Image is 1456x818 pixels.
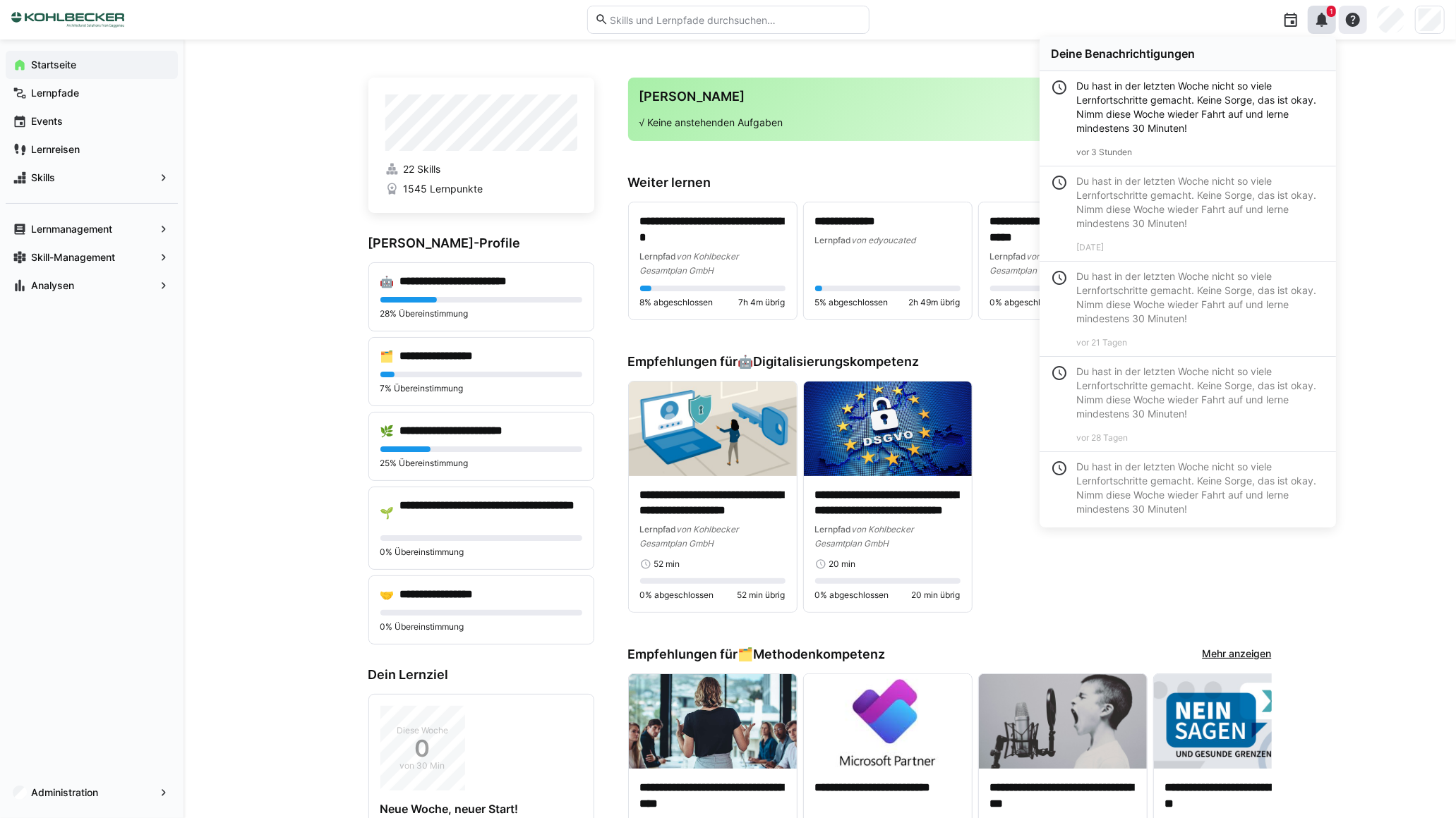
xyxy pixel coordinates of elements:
[640,524,739,549] span: von Kohlbecker Gesamtplan GmbH
[815,235,852,245] span: Lernpfad
[639,116,1261,130] p: √ Keine anstehenden Aufgaben
[654,558,680,570] span: 52 min
[629,381,797,476] img: image
[1076,269,1325,326] div: Du hast in der letzten Woche nicht so viele Lernfortschritte gemacht. Keine Sorge, das ist okay. ...
[738,590,786,601] span: 52 min übrig
[738,647,886,662] div: 🗂️
[380,383,582,394] p: 7% Übereinstimmung
[829,558,856,570] span: 20 min
[380,349,395,363] div: 🗂️
[1076,460,1325,516] div: Du hast in der letzten Woche nicht so viele Lernfortschritte gemacht. Keine Sorge, das ist okay. ...
[380,424,395,438] div: 🌿
[738,354,920,370] div: 🤖
[1330,7,1333,16] span: 1
[1203,647,1272,662] a: Mehr anzeigen
[380,458,582,469] p: 25% Übereinstimmung
[815,590,889,601] span: 0% abgeschlossen
[628,175,1272,190] h3: Weiter lernen
[990,251,1027,262] span: Lernpfad
[990,297,1064,308] span: 0% abgeschlossen
[1076,79,1325,135] div: Du hast in der letzten Woche nicht so viele Lernfortschritte gemacht. Keine Sorge, das ist okay. ...
[804,674,972,769] img: image
[368,236,594,251] h3: [PERSON_NAME]-Profile
[380,802,582,816] h4: Neue Woche, neuer Start!
[380,587,395,602] div: 🤝
[815,297,889,308] span: 5% abgeschlossen
[979,674,1147,769] img: image
[1051,47,1325,61] div: Deine Benachrichtigungen
[1076,365,1325,421] div: Du hast in der letzten Woche nicht so viele Lernfortschritte gemacht. Keine Sorge, das ist okay. ...
[1076,147,1132,157] span: vor 3 Stunden
[1076,337,1127,348] span: vor 21 Tagen
[1076,242,1104,252] span: [DATE]
[380,274,395,288] div: 🤖
[403,182,483,196] span: 1545 Lernpunkte
[1076,527,1104,538] span: [DATE]
[852,235,916,245] span: von edyoucated
[380,506,395,520] div: 🌱
[1076,432,1128,443] span: vor 28 Tagen
[608,13,861,26] input: Skills und Lernpfade durchsuchen…
[380,547,582,558] p: 0% Übereinstimmung
[815,524,852,535] span: Lernpfad
[640,524,677,535] span: Lernpfad
[403,162,440,176] span: 22 Skills
[754,647,886,662] span: Methodenkompetenz
[739,297,786,308] span: 7h 4m übrig
[628,647,886,662] h3: Empfehlungen für
[628,354,920,370] h3: Empfehlungen für
[368,667,594,683] h3: Dein Lernziel
[640,251,677,262] span: Lernpfad
[912,590,961,601] span: 20 min übrig
[385,162,577,176] a: 22 Skills
[1076,174,1325,231] div: Du hast in der letzten Woche nicht so viele Lernfortschritte gemacht. Keine Sorge, das ist okay. ...
[639,89,1261,104] h3: [PERSON_NAME]
[380,621,582,633] p: 0% Übereinstimmung
[815,524,914,549] span: von Kohlbecker Gesamtplan GmbH
[640,590,714,601] span: 0% abgeschlossen
[754,354,920,370] span: Digitalisierungskompetenz
[640,297,714,308] span: 8% abgeschlossen
[1154,674,1322,769] img: image
[629,674,797,769] img: image
[640,251,739,276] span: von Kohlbecker Gesamtplan GmbH
[804,381,972,476] img: image
[909,297,961,308] span: 2h 49m übrig
[380,308,582,319] p: 28% Übereinstimmung
[990,251,1089,276] span: von Kohlbecker Gesamtplan GmbH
